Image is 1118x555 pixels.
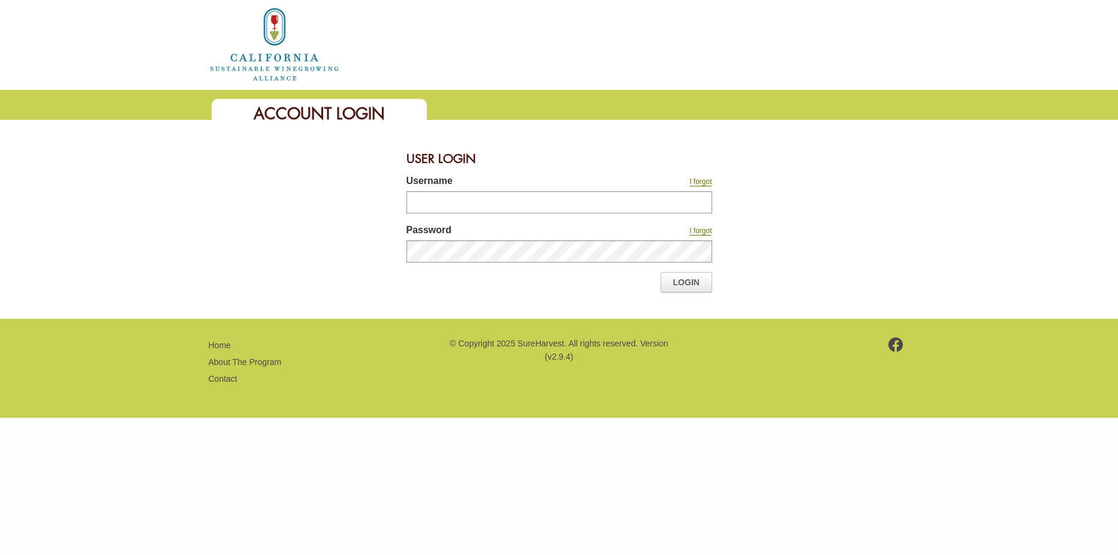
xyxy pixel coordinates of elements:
a: About The Program [209,357,282,367]
p: © Copyright 2025 SureHarvest. All rights reserved. Version (v2.9.4) [448,337,670,364]
img: footer-facebook.png [888,337,903,352]
div: User Login [406,144,712,174]
a: Home [209,38,340,49]
a: I forgot [689,227,712,236]
label: Password [406,223,604,240]
label: Username [406,174,604,191]
a: I forgot [689,177,712,186]
a: Login [661,272,712,292]
a: Home [209,340,231,350]
img: logo_cswa2x.png [209,6,340,83]
span: Account Login [254,103,385,124]
a: Contact [209,374,237,384]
